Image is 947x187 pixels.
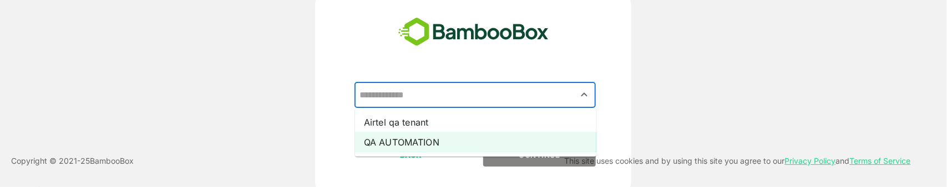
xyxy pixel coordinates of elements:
[392,14,555,50] img: bamboobox
[565,154,911,168] p: This site uses cookies and by using this site you agree to our and
[11,154,134,168] p: Copyright © 2021- 25 BambooBox
[785,156,836,165] a: Privacy Policy
[577,87,592,102] button: Close
[355,132,596,152] li: QA AUTOMATION
[850,156,911,165] a: Terms of Service
[355,112,596,132] li: Airtel qa tenant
